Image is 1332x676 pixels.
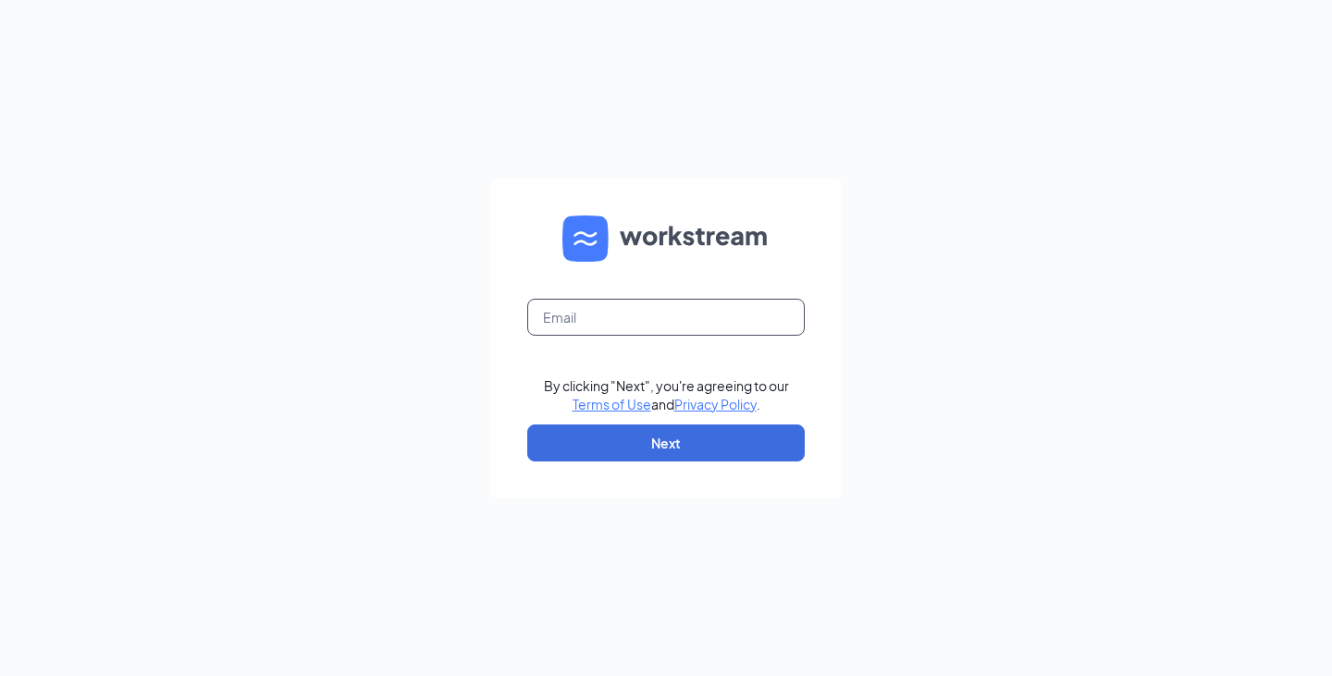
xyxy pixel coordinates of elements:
a: Privacy Policy [674,396,757,412]
button: Next [527,424,805,461]
div: By clicking "Next", you're agreeing to our and . [544,376,789,413]
img: WS logo and Workstream text [562,215,770,262]
input: Email [527,299,805,336]
a: Terms of Use [573,396,651,412]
